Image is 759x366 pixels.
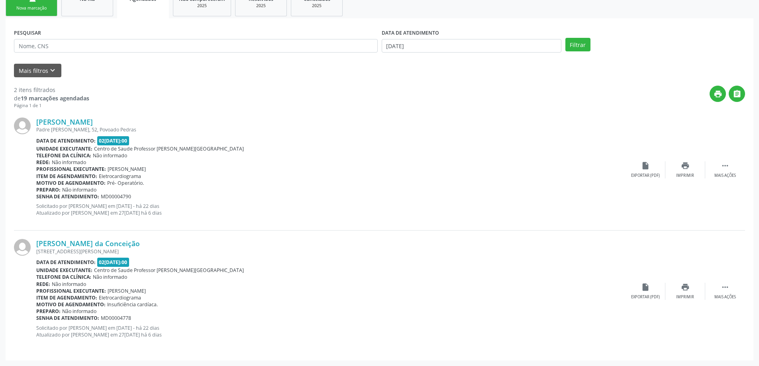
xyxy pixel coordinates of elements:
div: 2025 [179,3,225,9]
label: DATA DE ATENDIMENTO [382,27,439,39]
b: Senha de atendimento: [36,193,99,200]
b: Preparo: [36,186,61,193]
span: Centro de Saude Professor [PERSON_NAME][GEOGRAPHIC_DATA] [94,267,244,274]
i: insert_drive_file [641,161,650,170]
b: Motivo de agendamento: [36,180,106,186]
div: Página 1 de 1 [14,102,89,109]
span: Não informado [93,152,127,159]
span: MD00004790 [101,193,131,200]
span: MD00004778 [101,315,131,321]
span: 02[DATE]:00 [97,136,129,145]
span: Não informado [93,274,127,280]
div: Padre [PERSON_NAME], 52, Povoado Pedras [36,126,626,133]
button: Mais filtroskeyboard_arrow_down [14,64,61,78]
b: Rede: [36,159,50,166]
div: [STREET_ADDRESS][PERSON_NAME] [36,248,626,255]
a: [PERSON_NAME] da Conceição [36,239,140,248]
b: Preparo: [36,308,61,315]
a: [PERSON_NAME] [36,117,93,126]
i: keyboard_arrow_down [48,66,57,75]
span: Não informado [62,186,96,193]
b: Senha de atendimento: [36,315,99,321]
input: Nome, CNS [14,39,378,53]
strong: 19 marcações agendadas [21,94,89,102]
div: 2025 [297,3,337,9]
b: Telefone da clínica: [36,274,91,280]
div: Imprimir [676,294,694,300]
span: [PERSON_NAME] [108,288,146,294]
span: Pré- Operatório. [107,180,144,186]
b: Rede: [36,281,50,288]
b: Profissional executante: [36,288,106,294]
div: Exportar (PDF) [631,173,660,178]
div: 2025 [241,3,281,9]
span: [PERSON_NAME] [108,166,146,172]
span: Não informado [52,281,86,288]
i: print [681,161,690,170]
b: Data de atendimento: [36,137,96,144]
span: Não informado [52,159,86,166]
button: Filtrar [565,38,590,51]
b: Item de agendamento: [36,294,97,301]
p: Solicitado por [PERSON_NAME] em [DATE] - há 22 dias Atualizado por [PERSON_NAME] em 27[DATE] há 6... [36,325,626,338]
button:  [729,86,745,102]
i:  [733,90,741,98]
b: Profissional executante: [36,166,106,172]
i: print [714,90,722,98]
label: PESQUISAR [14,27,41,39]
span: Insuficiência cardíaca. [107,301,158,308]
span: Centro de Saude Professor [PERSON_NAME][GEOGRAPHIC_DATA] [94,145,244,152]
span: Não informado [62,308,96,315]
i:  [721,283,730,292]
img: img [14,239,31,256]
div: 2 itens filtrados [14,86,89,94]
b: Telefone da clínica: [36,152,91,159]
div: Imprimir [676,173,694,178]
div: Mais ações [714,173,736,178]
img: img [14,117,31,134]
b: Unidade executante: [36,145,92,152]
b: Unidade executante: [36,267,92,274]
i: print [681,283,690,292]
b: Item de agendamento: [36,173,97,180]
b: Data de atendimento: [36,259,96,266]
p: Solicitado por [PERSON_NAME] em [DATE] - há 22 dias Atualizado por [PERSON_NAME] em 27[DATE] há 6... [36,203,626,216]
div: Exportar (PDF) [631,294,660,300]
span: 02[DATE]:00 [97,258,129,267]
span: Eletrocardiograma [99,173,141,180]
b: Motivo de agendamento: [36,301,106,308]
div: Mais ações [714,294,736,300]
div: Nova marcação [12,5,51,11]
button: print [710,86,726,102]
i: insert_drive_file [641,283,650,292]
input: Selecione um intervalo [382,39,561,53]
div: de [14,94,89,102]
span: Eletrocardiograma [99,294,141,301]
i:  [721,161,730,170]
